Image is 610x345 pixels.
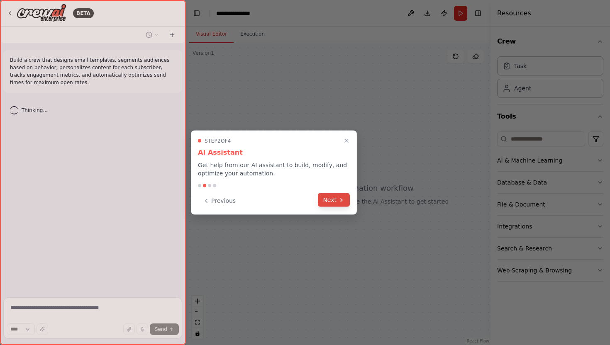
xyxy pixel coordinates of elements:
h3: AI Assistant [198,148,350,158]
button: Previous [198,194,241,208]
button: Hide left sidebar [191,7,203,19]
button: Close walkthrough [342,136,351,146]
p: Get help from our AI assistant to build, modify, and optimize your automation. [198,161,350,177]
span: Step 2 of 4 [205,138,231,144]
button: Next [318,193,350,207]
